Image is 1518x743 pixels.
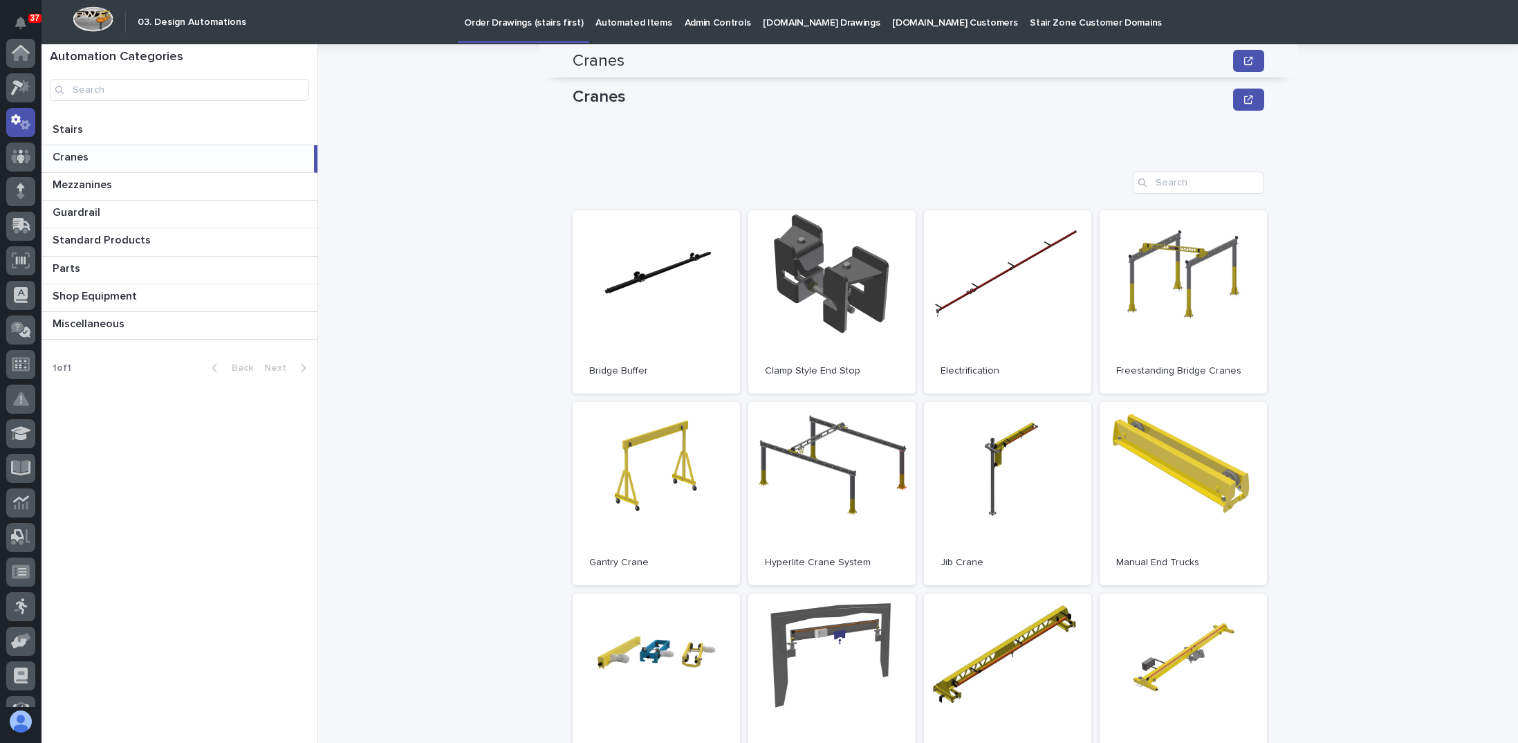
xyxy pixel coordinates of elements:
p: Parts [53,259,83,275]
h2: Cranes [573,51,624,71]
p: Guardrail [53,203,103,219]
p: Standard Products [53,231,154,247]
input: Search [50,79,309,101]
a: Electrification [924,210,1091,394]
p: 1 of 1 [41,351,82,385]
p: 37 [30,13,39,23]
p: Stairs [53,120,86,136]
p: Jib Crane [941,557,1075,569]
a: Freestanding Bridge Cranes [1100,210,1267,394]
a: Shop EquipmentShop Equipment [41,284,317,312]
p: Hyperlite Crane System [765,557,899,569]
a: Jib Crane [924,402,1091,585]
p: Bridge Buffer [589,365,723,377]
a: Gantry Crane [573,402,740,585]
span: Next [264,363,295,373]
a: PartsParts [41,257,317,284]
p: Electrification [941,365,1075,377]
a: Bridge Buffer [573,210,740,394]
p: Clamp Style End Stop [765,365,899,377]
img: Workspace Logo [73,6,113,32]
button: Notifications [6,8,35,37]
a: Manual End Trucks [1100,402,1267,585]
p: Shop Equipment [53,287,140,303]
div: Notifications37 [17,17,35,39]
a: CranesCranes [41,145,317,173]
a: MezzaninesMezzanines [41,173,317,201]
p: Manual End Trucks [1116,557,1250,569]
h2: 03. Design Automations [138,17,246,28]
p: Mezzanines [53,176,115,192]
p: Cranes [53,148,91,164]
a: Clamp Style End Stop [748,210,916,394]
button: users-avatar [6,707,35,736]
p: Miscellaneous [53,315,127,331]
h1: Automation Categories [50,50,309,65]
a: MiscellaneousMiscellaneous [41,312,317,340]
p: Gantry Crane [589,557,723,569]
span: Back [223,363,253,373]
input: Search [1133,172,1264,194]
a: StairsStairs [41,118,317,145]
button: Next [259,362,317,374]
a: Hyperlite Crane System [748,402,916,585]
a: Standard ProductsStandard Products [41,228,317,256]
button: Back [201,362,259,374]
p: Freestanding Bridge Cranes [1116,365,1250,377]
p: Cranes [573,87,1228,107]
a: GuardrailGuardrail [41,201,317,228]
